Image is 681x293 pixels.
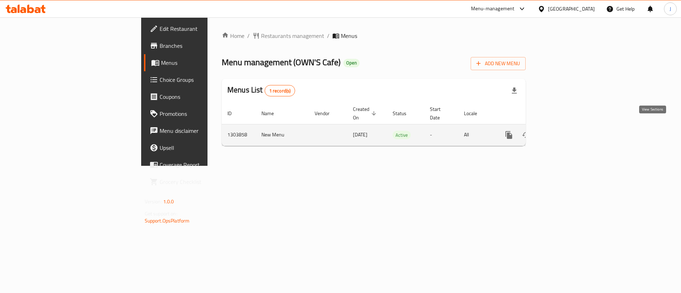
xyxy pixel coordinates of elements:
span: Name [261,109,283,118]
button: Add New Menu [471,57,526,70]
span: Vendor [315,109,339,118]
span: Status [393,109,416,118]
span: Menu disclaimer [160,126,249,135]
span: Grocery Checklist [160,178,249,186]
div: Total records count [265,85,295,96]
table: enhanced table [222,103,574,146]
a: Grocery Checklist [144,173,255,190]
span: Get support on: [145,209,177,218]
span: ID [227,109,241,118]
span: Open [343,60,360,66]
span: J [670,5,671,13]
div: Open [343,59,360,67]
a: Upsell [144,139,255,156]
span: Upsell [160,143,249,152]
span: Locale [464,109,486,118]
span: Choice Groups [160,75,249,84]
a: Support.OpsPlatform [145,216,190,225]
a: Edit Restaurant [144,20,255,37]
nav: breadcrumb [222,32,526,40]
span: [DATE] [353,130,367,139]
td: - [424,124,458,146]
span: Restaurants management [261,32,324,40]
div: Menu-management [471,5,515,13]
span: Coverage Report [160,160,249,169]
span: Menu management ( OWN'S Cafe ) [222,54,340,70]
td: New Menu [256,124,309,146]
a: Coverage Report [144,156,255,173]
a: Branches [144,37,255,54]
span: 1 record(s) [265,88,295,94]
a: Menus [144,54,255,71]
span: Branches [160,41,249,50]
span: Created On [353,105,378,122]
span: Add New Menu [476,59,520,68]
span: Menus [341,32,357,40]
span: Version: [145,197,162,206]
div: [GEOGRAPHIC_DATA] [548,5,595,13]
td: All [458,124,495,146]
button: more [500,126,517,143]
a: Menu disclaimer [144,122,255,139]
a: Choice Groups [144,71,255,88]
a: Promotions [144,105,255,122]
span: Coupons [160,92,249,101]
span: Start Date [430,105,450,122]
a: Coupons [144,88,255,105]
span: Promotions [160,109,249,118]
div: Export file [506,82,523,99]
span: Edit Restaurant [160,24,249,33]
span: Active [393,131,411,139]
th: Actions [495,103,574,124]
a: Restaurants management [253,32,324,40]
span: 1.0.0 [163,197,174,206]
button: Change Status [517,126,535,143]
span: Menus [161,58,249,67]
h2: Menus List [227,85,295,96]
li: / [327,32,330,40]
